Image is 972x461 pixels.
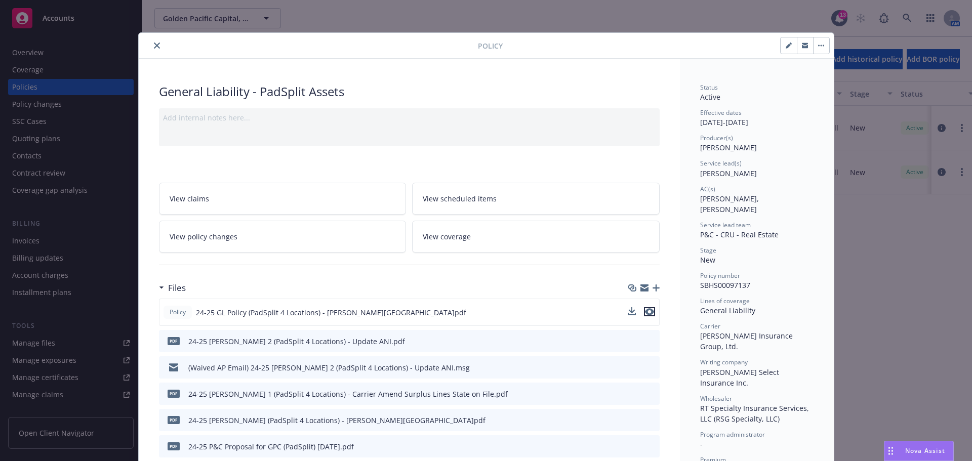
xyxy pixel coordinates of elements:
span: View coverage [423,231,471,242]
span: P&C - CRU - Real Estate [700,230,779,239]
button: close [151,39,163,52]
div: 24-25 [PERSON_NAME] (PadSplit 4 Locations) - [PERSON_NAME][GEOGRAPHIC_DATA]pdf [188,415,485,426]
span: View policy changes [170,231,237,242]
span: AC(s) [700,185,715,193]
span: Policy [478,40,503,51]
span: Nova Assist [905,446,945,455]
span: Lines of coverage [700,297,750,305]
button: preview file [644,307,655,316]
span: [PERSON_NAME], [PERSON_NAME] [700,194,761,214]
button: download file [630,389,638,399]
span: pdf [168,416,180,424]
h3: Files [168,281,186,295]
span: pdf [168,337,180,345]
button: download file [630,362,638,373]
span: [PERSON_NAME] Select Insurance Inc. [700,367,781,388]
button: preview file [646,441,656,452]
div: General Liability - PadSplit Assets [159,83,660,100]
span: Producer(s) [700,134,733,142]
span: [PERSON_NAME] [700,143,757,152]
span: - [700,439,703,449]
span: 24-25 GL Policy (PadSplit 4 Locations) - [PERSON_NAME][GEOGRAPHIC_DATA]pdf [196,307,466,318]
button: download file [630,415,638,426]
span: Stage [700,246,716,255]
span: View claims [170,193,209,204]
button: download file [628,307,636,318]
span: [PERSON_NAME] [700,169,757,178]
span: Active [700,92,720,102]
div: Files [159,281,186,295]
button: download file [630,441,638,452]
span: pdf [168,442,180,450]
span: Carrier [700,322,720,330]
div: (Waived AP Email) 24-25 [PERSON_NAME] 2 (PadSplit 4 Locations) - Update ANI.msg [188,362,470,373]
button: download file [628,307,636,315]
a: View claims [159,183,407,215]
div: Drag to move [884,441,897,460]
button: Nova Assist [884,441,954,461]
div: [DATE] - [DATE] [700,108,814,128]
span: pdf [168,390,180,397]
div: 24-25 P&C Proposal for GPC (PadSplit) [DATE].pdf [188,441,354,452]
span: Writing company [700,358,748,366]
span: Effective dates [700,108,742,117]
span: Wholesaler [700,394,732,403]
a: View policy changes [159,221,407,253]
span: Program administrator [700,430,765,439]
span: Service lead(s) [700,159,742,167]
span: SBHS00097137 [700,280,750,290]
a: View coverage [412,221,660,253]
button: preview file [646,362,656,373]
div: 24-25 [PERSON_NAME] 1 (PadSplit 4 Locations) - Carrier Amend Surplus Lines State on File.pdf [188,389,508,399]
div: Add internal notes here... [163,112,656,123]
a: View scheduled items [412,183,660,215]
div: 24-25 [PERSON_NAME] 2 (PadSplit 4 Locations) - Update ANI.pdf [188,336,405,347]
button: preview file [646,415,656,426]
button: preview file [646,389,656,399]
span: RT Specialty Insurance Services, LLC (RSG Specialty, LLC) [700,403,811,424]
button: preview file [646,336,656,347]
span: [PERSON_NAME] Insurance Group, Ltd. [700,331,795,351]
span: Policy [168,308,188,317]
button: preview file [644,307,655,318]
span: Policy number [700,271,740,280]
span: New [700,255,715,265]
span: Status [700,83,718,92]
button: download file [630,336,638,347]
span: View scheduled items [423,193,497,204]
span: Service lead team [700,221,751,229]
span: General Liability [700,306,755,315]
